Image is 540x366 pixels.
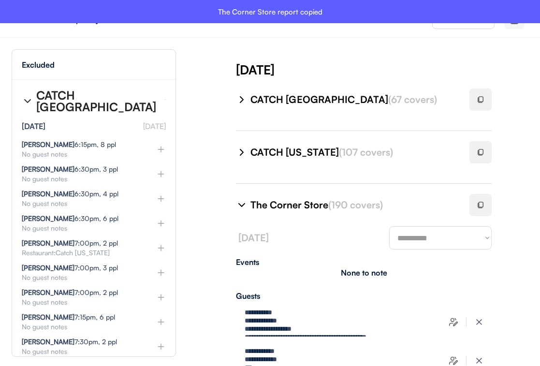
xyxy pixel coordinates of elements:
[22,289,118,296] div: 7:00pm, 2 ppl
[388,93,437,105] font: (67 covers)
[22,299,141,306] div: No guest notes
[22,338,117,345] div: 7:30pm, 2 ppl
[22,337,74,346] strong: [PERSON_NAME]
[22,215,118,222] div: 6:30pm, 6 ppl
[22,314,115,321] div: 7:15pm, 6 ppl
[156,169,166,179] img: plus%20%281%29.svg
[474,317,484,327] img: x-close%20%283%29.svg
[22,264,118,271] div: 7:00pm, 3 ppl
[22,225,141,232] div: No guest notes
[22,141,116,148] div: 6:15pm, 8 ppl
[474,356,484,366] img: x-close%20%283%29.svg
[449,317,458,327] img: users-edit.svg
[22,274,141,281] div: No guest notes
[22,200,141,207] div: No guest notes
[156,293,166,302] img: plus%20%281%29.svg
[156,243,166,253] img: plus%20%281%29.svg
[22,122,45,130] div: [DATE]
[449,356,458,366] img: users-edit.svg
[22,151,141,158] div: No guest notes
[156,317,166,327] img: plus%20%281%29.svg
[328,199,383,211] font: (190 covers)
[341,269,387,277] div: None to note
[143,121,166,131] font: [DATE]
[22,249,141,256] div: Restaurant:Catch [US_STATE]
[339,146,393,158] font: (107 covers)
[36,89,157,113] div: CATCH [GEOGRAPHIC_DATA]
[22,348,141,355] div: No guest notes
[236,61,540,78] div: [DATE]
[22,176,141,182] div: No guest notes
[22,140,74,148] strong: [PERSON_NAME]
[22,323,141,330] div: No guest notes
[22,288,74,296] strong: [PERSON_NAME]
[156,145,166,154] img: plus%20%281%29.svg
[22,61,55,69] div: Excluded
[156,194,166,204] img: plus%20%281%29.svg
[156,268,166,278] img: plus%20%281%29.svg
[22,165,74,173] strong: [PERSON_NAME]
[22,95,33,107] img: chevron-right%20%281%29.svg
[22,190,74,198] strong: [PERSON_NAME]
[22,214,74,222] strong: [PERSON_NAME]
[22,264,74,272] strong: [PERSON_NAME]
[250,198,458,212] div: The Corner Store
[22,239,74,247] strong: [PERSON_NAME]
[22,166,118,173] div: 6:30pm, 3 ppl
[250,146,458,159] div: CATCH [US_STATE]
[236,199,248,211] img: chevron-right%20%281%29.svg
[156,219,166,228] img: plus%20%281%29.svg
[22,190,118,197] div: 6:30pm, 4 ppl
[238,232,269,244] font: [DATE]
[22,240,118,247] div: 7:00pm, 2 ppl
[236,94,248,105] img: chevron-right%20%281%29.svg
[236,292,492,300] div: Guests
[22,313,74,321] strong: [PERSON_NAME]
[236,146,248,158] img: chevron-right%20%281%29.svg
[250,93,458,106] div: CATCH [GEOGRAPHIC_DATA]
[156,342,166,351] img: plus%20%281%29.svg
[236,258,492,266] div: Events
